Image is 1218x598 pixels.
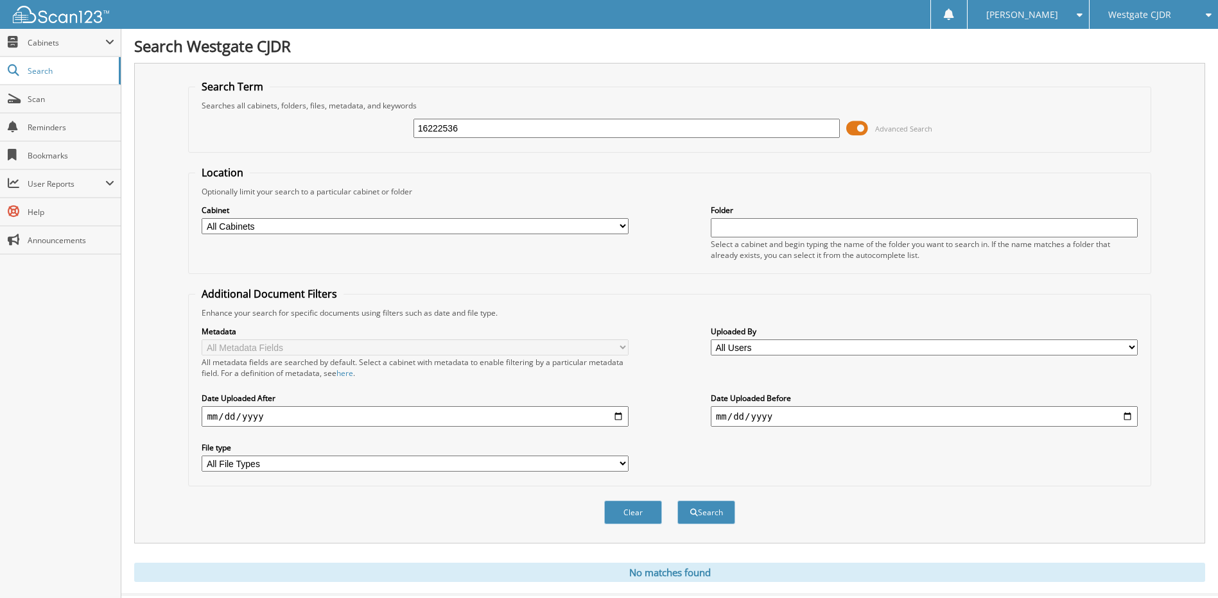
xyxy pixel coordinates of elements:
[195,100,1144,111] div: Searches all cabinets, folders, files, metadata, and keywords
[28,122,114,133] span: Reminders
[711,326,1138,337] label: Uploaded By
[195,307,1144,318] div: Enhance your search for specific documents using filters such as date and file type.
[195,287,344,301] legend: Additional Document Filters
[986,11,1058,19] span: [PERSON_NAME]
[13,6,109,23] img: scan123-logo-white.svg
[195,186,1144,197] div: Optionally limit your search to a particular cabinet or folder
[711,393,1138,404] label: Date Uploaded Before
[195,166,250,180] legend: Location
[202,205,629,216] label: Cabinet
[202,406,629,427] input: start
[875,124,932,133] span: Advanced Search
[28,65,112,76] span: Search
[28,94,114,105] span: Scan
[134,35,1205,56] h1: Search Westgate CJDR
[202,326,629,337] label: Metadata
[1108,11,1171,19] span: Westgate CJDR
[202,393,629,404] label: Date Uploaded After
[604,500,662,524] button: Clear
[195,80,270,94] legend: Search Term
[28,207,114,218] span: Help
[711,205,1138,216] label: Folder
[202,442,629,453] label: File type
[28,178,105,189] span: User Reports
[677,500,735,524] button: Search
[28,150,114,161] span: Bookmarks
[711,406,1138,427] input: end
[28,37,105,48] span: Cabinets
[134,563,1205,582] div: No matches found
[711,239,1138,261] div: Select a cabinet and begin typing the name of the folder you want to search in. If the name match...
[336,368,353,379] a: here
[28,235,114,246] span: Announcements
[202,357,629,379] div: All metadata fields are searched by default. Select a cabinet with metadata to enable filtering b...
